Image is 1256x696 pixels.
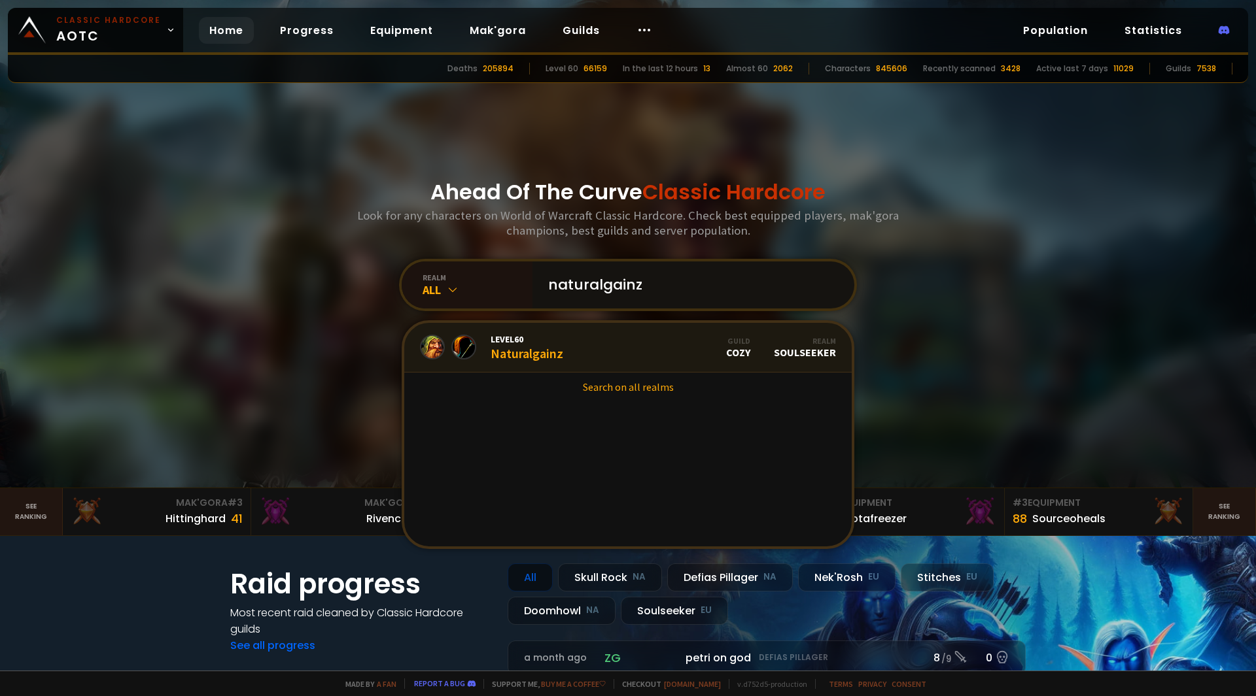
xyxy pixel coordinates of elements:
div: Stitches [901,563,994,591]
small: Classic Hardcore [56,14,161,26]
a: Mak'Gora#2Rivench100 [251,488,440,535]
div: Notafreezer [844,510,907,527]
div: 845606 [876,63,907,75]
div: Equipment [1013,496,1185,510]
a: Mak'Gora#3Hittinghard41 [63,488,251,535]
div: Active last 7 days [1036,63,1108,75]
span: Level 60 [491,333,563,345]
div: Sourceoheals [1032,510,1106,527]
a: Home [199,17,254,44]
div: Mak'Gora [259,496,431,510]
a: [DOMAIN_NAME] [664,679,721,689]
small: NA [586,604,599,617]
span: Classic Hardcore [642,177,826,207]
div: Realm [774,336,836,346]
a: Equipment [360,17,444,44]
a: Mak'gora [459,17,536,44]
div: In the last 12 hours [623,63,698,75]
div: Almost 60 [726,63,768,75]
div: Skull Rock [558,563,662,591]
h1: Raid progress [230,563,492,605]
div: Cozy [726,336,750,359]
a: a fan [377,679,396,689]
small: NA [763,571,776,584]
small: EU [868,571,879,584]
div: 3428 [1001,63,1020,75]
div: Characters [825,63,871,75]
div: Guilds [1166,63,1191,75]
a: Buy me a coffee [541,679,606,689]
div: Nek'Rosh [798,563,896,591]
span: Made by [338,679,396,689]
a: Search on all realms [404,373,852,401]
span: # 3 [228,496,243,509]
input: Search a character... [540,261,839,308]
div: Recently scanned [923,63,996,75]
span: # 3 [1013,496,1028,509]
div: All [508,563,553,591]
div: 7538 [1196,63,1216,75]
div: Deaths [447,63,478,75]
div: Doomhowl [508,597,616,625]
div: Mak'Gora [71,496,243,510]
div: Naturalgainz [491,333,563,361]
h1: Ahead Of The Curve [430,176,826,208]
a: Progress [270,17,344,44]
span: v. d752d5 - production [729,679,807,689]
div: Soulseeker [621,597,728,625]
a: Terms [829,679,853,689]
h4: Most recent raid cleaned by Classic Hardcore guilds [230,605,492,637]
a: Level60NaturalgainzGuildCozyRealmSoulseeker [404,323,852,373]
div: 41 [231,510,243,527]
div: Equipment [824,496,996,510]
div: 2062 [773,63,793,75]
div: All [423,282,532,297]
div: Defias Pillager [667,563,793,591]
div: 205894 [483,63,514,75]
div: Hittinghard [166,510,226,527]
a: #2Equipment88Notafreezer [816,488,1005,535]
a: Statistics [1114,17,1193,44]
div: 11029 [1113,63,1134,75]
a: Population [1013,17,1098,44]
div: Soulseeker [774,336,836,359]
div: Guild [726,336,750,346]
div: Level 60 [546,63,578,75]
small: EU [966,571,977,584]
span: AOTC [56,14,161,46]
div: 13 [703,63,710,75]
a: See all progress [230,638,315,653]
a: Privacy [858,679,886,689]
a: Classic HardcoreAOTC [8,8,183,52]
span: Support me, [483,679,606,689]
div: 66159 [584,63,607,75]
a: Guilds [552,17,610,44]
h3: Look for any characters on World of Warcraft Classic Hardcore. Check best equipped players, mak'g... [352,208,904,238]
span: Checkout [614,679,721,689]
div: 88 [1013,510,1027,527]
a: Seeranking [1193,488,1256,535]
div: realm [423,273,532,282]
small: NA [633,571,646,584]
small: EU [701,604,712,617]
a: Report a bug [414,678,465,688]
a: Consent [892,679,926,689]
a: #3Equipment88Sourceoheals [1005,488,1193,535]
div: Rivench [366,510,408,527]
a: a month agozgpetri on godDefias Pillager8 /90 [508,640,1026,675]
